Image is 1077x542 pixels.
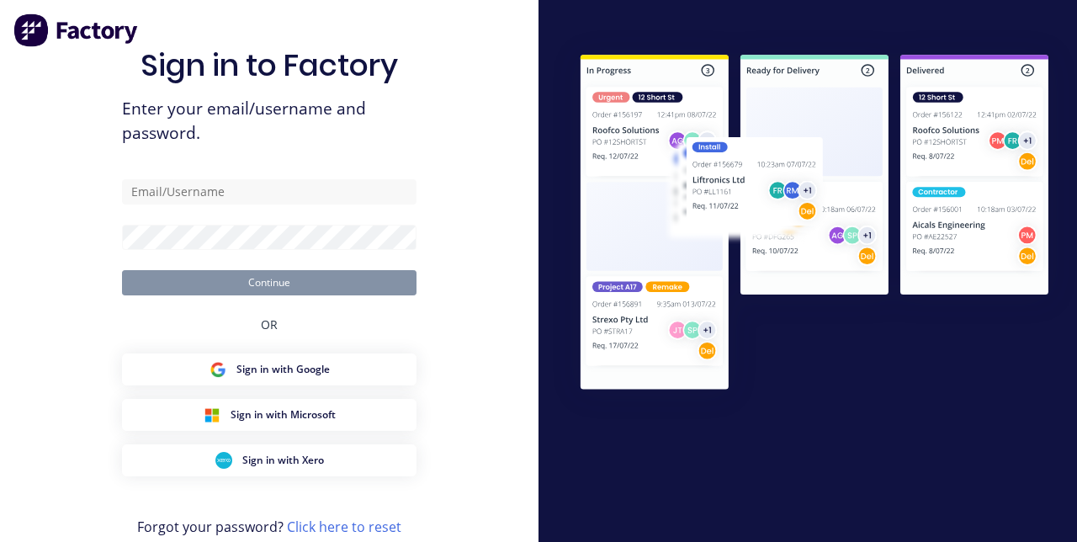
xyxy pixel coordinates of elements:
[141,47,398,83] h1: Sign in to Factory
[261,295,278,353] div: OR
[210,361,226,378] img: Google Sign in
[13,13,140,47] img: Factory
[287,518,401,536] a: Click here to reset
[231,407,336,422] span: Sign in with Microsoft
[137,517,401,537] span: Forgot your password?
[204,406,220,423] img: Microsoft Sign in
[215,452,232,469] img: Xero Sign in
[122,444,416,476] button: Xero Sign inSign in with Xero
[122,353,416,385] button: Google Sign inSign in with Google
[122,270,416,295] button: Continue
[122,399,416,431] button: Microsoft Sign inSign in with Microsoft
[122,97,416,146] span: Enter your email/username and password.
[236,362,330,377] span: Sign in with Google
[242,453,324,468] span: Sign in with Xero
[122,179,416,205] input: Email/Username
[552,29,1077,420] img: Sign in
